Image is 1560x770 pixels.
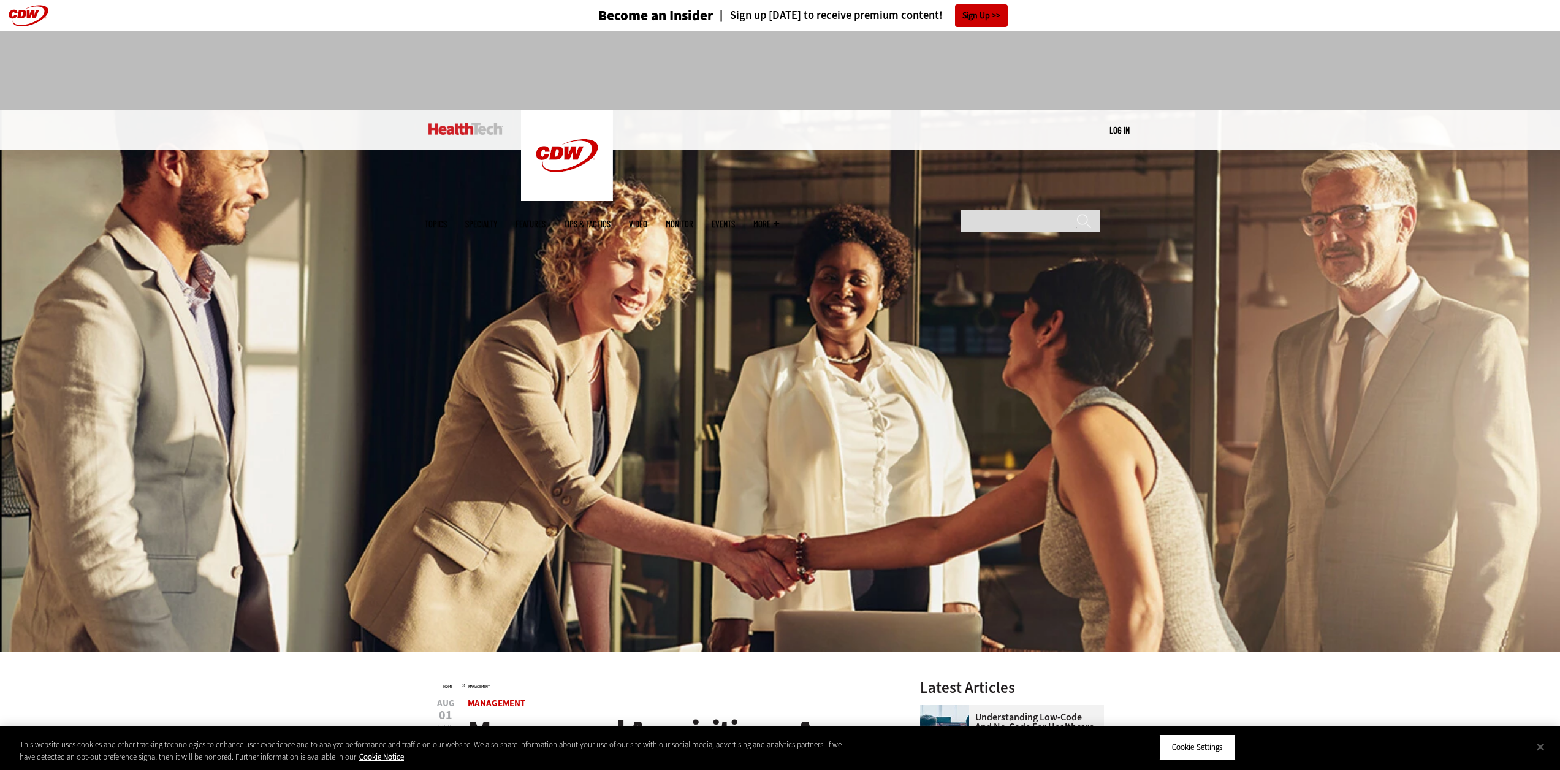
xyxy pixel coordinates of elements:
[557,43,1003,98] iframe: advertisement
[443,680,888,690] div: »
[552,9,713,23] a: Become an Insider
[359,752,404,762] a: More information about your privacy
[629,219,647,229] a: Video
[425,219,447,229] span: Topics
[437,699,455,708] span: Aug
[20,739,858,763] div: This website uses cookies and other tracking technologies to enhance user experience and to analy...
[920,705,969,754] img: Coworkers coding
[465,219,497,229] span: Specialty
[468,697,525,709] a: Management
[443,684,452,689] a: Home
[666,219,693,229] a: MonITor
[713,10,943,21] a: Sign up [DATE] to receive premium content!
[955,4,1008,27] a: Sign Up
[1159,734,1236,760] button: Cookie Settings
[428,123,503,135] img: Home
[598,9,713,23] h3: Become an Insider
[521,191,613,204] a: CDW
[1109,124,1130,135] a: Log in
[437,709,455,722] span: 01
[1527,733,1554,760] button: Close
[564,219,611,229] a: Tips & Tactics
[920,680,1104,695] h3: Latest Articles
[516,219,546,229] a: Features
[920,705,975,715] a: Coworkers coding
[1109,124,1130,137] div: User menu
[468,684,490,689] a: Management
[712,219,735,229] a: Events
[753,219,779,229] span: More
[438,722,453,732] span: 2025
[920,712,1097,732] a: Understanding Low-Code and No-Code for Healthcare
[521,110,613,201] img: Home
